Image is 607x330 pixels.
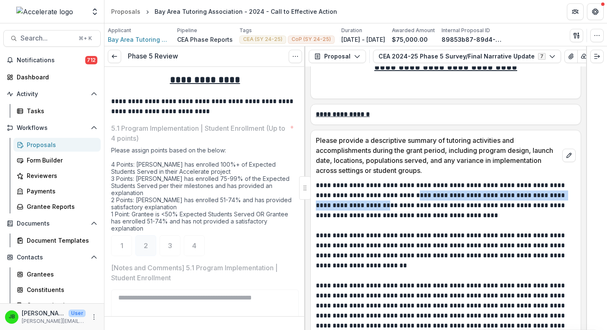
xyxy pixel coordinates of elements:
[27,187,94,195] div: Payments
[3,217,101,230] button: Open Documents
[13,153,101,167] a: Form Builder
[17,220,87,227] span: Documents
[168,242,172,249] span: 3
[27,140,94,149] div: Proposals
[89,312,99,322] button: More
[27,236,94,245] div: Document Templates
[239,27,252,34] p: Tags
[27,202,94,211] div: Grantee Reports
[17,254,87,261] span: Contacts
[9,314,15,320] div: Jennifer Bronson
[13,169,101,183] a: Reviewers
[89,3,101,20] button: Open entity switcher
[22,317,86,325] p: [PERSON_NAME][EMAIL_ADDRESS][PERSON_NAME][DOMAIN_NAME]
[20,34,74,42] span: Search...
[177,35,233,44] p: CEA Phase Reports
[590,50,604,63] button: Expand right
[192,242,196,249] span: 4
[108,5,340,18] nav: breadcrumb
[77,34,94,43] div: ⌘ + K
[85,56,97,64] span: 712
[111,147,299,235] div: Please assign points based on the below: 4 Points: [PERSON_NAME] has enrolled 100%+ of Expected S...
[17,124,87,132] span: Workflows
[3,53,101,67] button: Notifications712
[27,156,94,165] div: Form Builder
[27,171,94,180] div: Reviewers
[13,267,101,281] a: Grantees
[27,285,94,294] div: Constituents
[120,242,123,249] span: 1
[289,50,302,63] button: Options
[177,27,197,34] p: Pipeline
[27,270,94,279] div: Grantees
[587,3,604,20] button: Get Help
[69,310,86,317] p: User
[392,27,435,34] p: Awarded Amount
[13,184,101,198] a: Payments
[442,27,490,34] p: Internal Proposal ID
[3,251,101,264] button: Open Contacts
[3,30,101,47] button: Search...
[564,50,578,63] button: View Attached Files
[13,234,101,247] a: Document Templates
[27,301,94,310] div: Communications
[108,27,131,34] p: Applicant
[3,121,101,135] button: Open Workflows
[155,7,337,16] div: Bay Area Tutoring Association - 2024 - Call to Effective Action
[341,27,362,34] p: Duration
[144,242,148,249] span: 2
[392,35,428,44] p: $75,000.00
[17,73,94,81] div: Dashboard
[442,35,504,44] p: 89853b87-89d4-4993-90fe-10c73f1a174e
[3,87,101,101] button: Open Activity
[292,36,331,42] span: CoP (SY 24-25)
[22,309,65,317] p: [PERSON_NAME]
[243,36,282,42] span: CEA (SY 24-25)
[17,57,85,64] span: Notifications
[111,123,287,143] p: 5.1 Program Implementation | Student Enrollment (Up to 4 points)
[13,298,101,312] a: Communications
[13,200,101,213] a: Grantee Reports
[111,263,294,283] p: [Notes and Comments] 5.1 Program Implementation | Student Enrollment
[13,104,101,118] a: Tasks
[3,70,101,84] a: Dashboard
[309,50,366,63] button: Proposal
[13,138,101,152] a: Proposals
[562,149,576,162] button: edit
[108,5,144,18] a: Proposals
[373,50,561,63] button: CEA 2024-25 Phase 5 Survey/Final Narrative Update7
[128,52,178,60] h3: Phase 5 Review
[17,91,87,98] span: Activity
[13,283,101,297] a: Constituents
[111,7,140,16] div: Proposals
[108,35,170,44] a: Bay Area Tutoring Association
[16,7,73,17] img: Accelerate logo
[316,135,559,175] p: Please provide a descriptive summary of tutoring activities and accomplishments during the grant ...
[341,35,385,44] p: [DATE] - [DATE]
[567,3,584,20] button: Partners
[27,107,94,115] div: Tasks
